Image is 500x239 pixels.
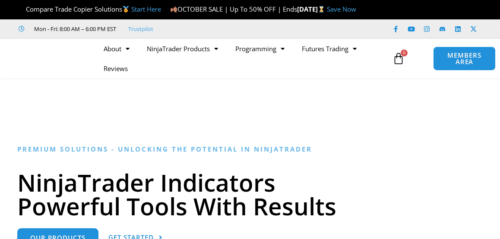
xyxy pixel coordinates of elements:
img: ⌛ [318,6,325,12]
span: Mon - Fri: 8:00 AM – 6:00 PM EST [32,24,116,34]
a: Save Now [327,5,356,13]
a: Programming [227,39,293,59]
a: Futures Trading [293,39,365,59]
h6: Premium Solutions - Unlocking the Potential in NinjaTrader [17,145,483,153]
span: MEMBERS AREA [442,52,486,65]
img: LogoAI | Affordable Indicators – NinjaTrader [5,43,98,74]
strong: [DATE] [297,5,327,13]
span: 0 [401,50,408,56]
img: 🥇 [123,6,129,12]
img: 🍂 [171,6,177,12]
a: MEMBERS AREA [433,47,495,71]
a: Start Here [131,5,161,13]
span: OCTOBER SALE | Up To 50% OFF | Ends [170,5,297,13]
a: Trustpilot [128,24,153,34]
a: NinjaTrader Products [138,39,227,59]
h1: NinjaTrader Indicators Powerful Tools With Results [17,171,483,218]
span: Compare Trade Copier Solutions [19,5,161,13]
a: About [95,39,138,59]
a: 0 [380,46,418,71]
a: Reviews [95,59,136,78]
nav: Menu [95,39,390,78]
img: 🏆 [19,6,25,12]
